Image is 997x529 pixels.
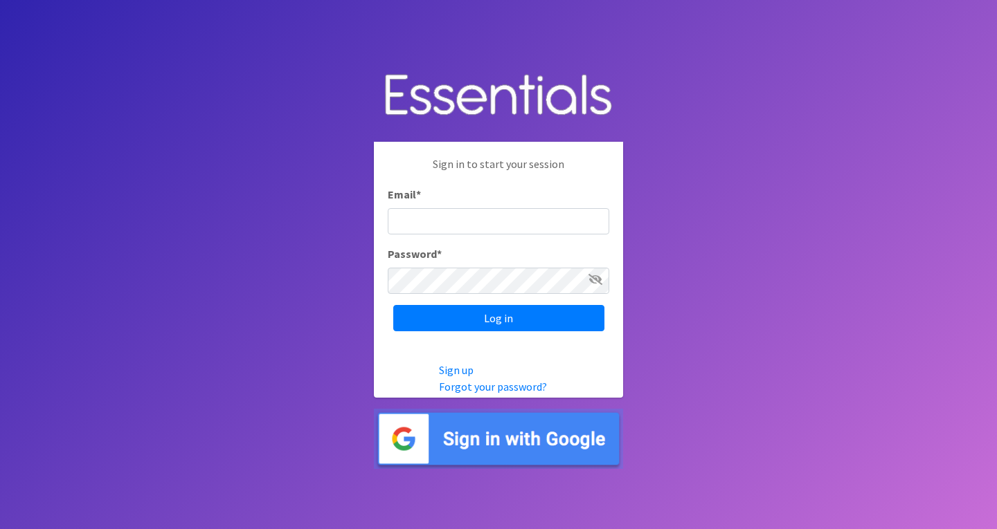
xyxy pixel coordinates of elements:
img: Human Essentials [374,60,623,131]
img: Sign in with Google [374,409,623,469]
abbr: required [416,187,421,201]
input: Log in [393,305,604,331]
a: Sign up [439,363,474,377]
label: Email [388,186,421,203]
p: Sign in to start your session [388,156,609,186]
abbr: required [437,247,442,261]
label: Password [388,245,442,262]
a: Forgot your password? [439,380,547,393]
